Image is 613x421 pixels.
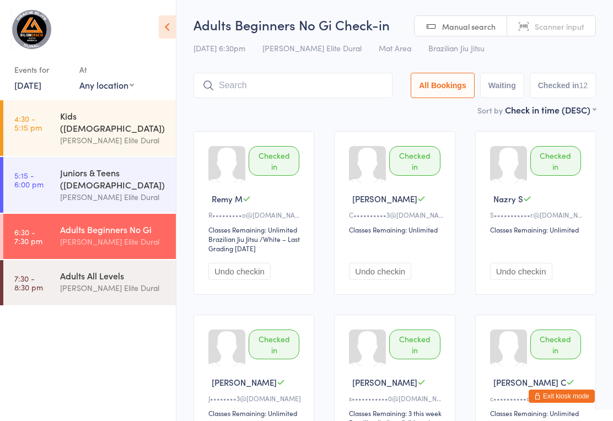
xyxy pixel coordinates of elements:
div: Classes Remaining: Unlimited [208,408,303,418]
span: [DATE] 6:30pm [193,42,245,53]
div: Juniors & Teens ([DEMOGRAPHIC_DATA]) [60,166,166,191]
div: Classes Remaining: Unlimited [490,408,584,418]
time: 4:30 - 5:15 pm [14,114,42,132]
div: s•••••••••••0@[DOMAIN_NAME] [349,393,443,403]
time: 5:15 - 6:00 pm [14,171,44,188]
span: Brazilian Jiu Jitsu [428,42,485,53]
div: Brazilian Jiu Jitsu [208,234,258,244]
a: 6:30 -7:30 pmAdults Beginners No Gi[PERSON_NAME] Elite Dural [3,214,176,259]
div: Classes Remaining: Unlimited [208,225,303,234]
span: Remy M [212,193,243,204]
a: 5:15 -6:00 pmJuniors & Teens ([DEMOGRAPHIC_DATA])[PERSON_NAME] Elite Dural [3,157,176,213]
div: R•••••••••o@[DOMAIN_NAME] [208,210,303,219]
div: At [79,61,134,79]
div: c••••••••••a@[DOMAIN_NAME] [490,393,584,403]
span: [PERSON_NAME] Elite Dural [262,42,362,53]
div: 12 [579,81,588,90]
div: [PERSON_NAME] Elite Dural [60,235,166,248]
span: Mat Area [379,42,411,53]
a: 4:30 -5:15 pmKids ([DEMOGRAPHIC_DATA])[PERSON_NAME] Elite Dural [3,100,176,156]
div: J••••••••3@[DOMAIN_NAME] [208,393,303,403]
span: [PERSON_NAME] [352,376,417,388]
div: Classes Remaining: 3 this week [349,408,443,418]
button: Waiting [480,73,524,98]
div: Checked in [249,146,299,176]
button: Undo checkin [490,263,552,280]
span: Scanner input [535,21,584,32]
button: Exit kiosk mode [529,390,595,403]
button: Checked in12 [530,73,596,98]
div: [PERSON_NAME] Elite Dural [60,282,166,294]
time: 7:30 - 8:30 pm [14,274,43,292]
div: Check in time (DESC) [505,104,596,116]
div: Any location [79,79,134,91]
a: 7:30 -8:30 pmAdults All Levels[PERSON_NAME] Elite Dural [3,260,176,305]
img: Gracie Elite Jiu Jitsu Dural [11,8,52,50]
div: Adults All Levels [60,269,166,282]
div: Events for [14,61,68,79]
input: Search [193,73,392,98]
div: [PERSON_NAME] Elite Dural [60,134,166,147]
span: Nazry S [493,193,523,204]
button: All Bookings [411,73,475,98]
div: S•••••••••••r@[DOMAIN_NAME] [490,210,584,219]
div: Classes Remaining: Unlimited [349,225,443,234]
time: 6:30 - 7:30 pm [14,228,42,245]
div: C••••••••••3@[DOMAIN_NAME] [349,210,443,219]
div: Checked in [389,330,440,359]
button: Undo checkin [349,263,411,280]
div: Adults Beginners No Gi [60,223,166,235]
a: [DATE] [14,79,41,91]
div: Classes Remaining: Unlimited [490,225,584,234]
div: Checked in [249,330,299,359]
span: [PERSON_NAME] C [493,376,566,388]
h2: Adults Beginners No Gi Check-in [193,15,596,34]
span: [PERSON_NAME] [212,376,277,388]
span: [PERSON_NAME] [352,193,417,204]
div: Checked in [530,330,581,359]
span: Manual search [442,21,496,32]
div: Kids ([DEMOGRAPHIC_DATA]) [60,110,166,134]
button: Undo checkin [208,263,271,280]
div: Checked in [530,146,581,176]
div: [PERSON_NAME] Elite Dural [60,191,166,203]
div: Checked in [389,146,440,176]
label: Sort by [477,105,503,116]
